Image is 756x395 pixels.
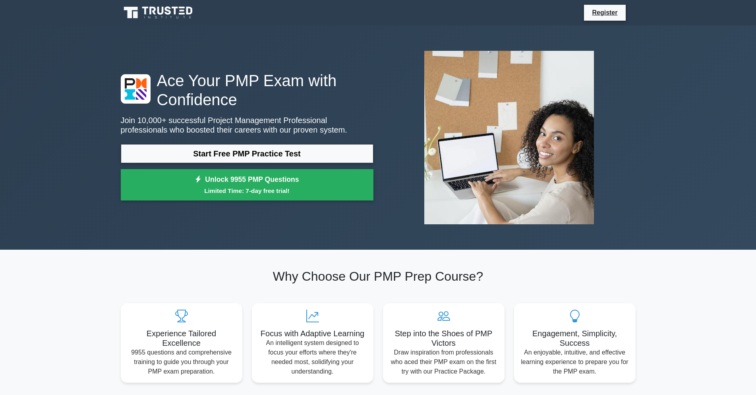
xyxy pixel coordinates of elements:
a: Start Free PMP Practice Test [121,144,373,163]
h2: Why Choose Our PMP Prep Course? [121,269,636,284]
p: An intelligent system designed to focus your efforts where they're needed most, solidifying your ... [258,338,367,376]
h5: Focus with Adaptive Learning [258,329,367,338]
h5: Engagement, Simplicity, Success [520,329,629,348]
p: Draw inspiration from professionals who aced their PMP exam on the first try with our Practice Pa... [389,348,498,376]
p: An enjoyable, intuitive, and effective learning experience to prepare you for the PMP exam. [520,348,629,376]
p: 9955 questions and comprehensive training to guide you through your PMP exam preparation. [127,348,236,376]
a: Unlock 9955 PMP QuestionsLimited Time: 7-day free trial! [121,169,373,201]
h5: Experience Tailored Excellence [127,329,236,348]
p: Join 10,000+ successful Project Management Professional professionals who boosted their careers w... [121,116,373,135]
small: Limited Time: 7-day free trial! [131,186,363,195]
h1: Ace Your PMP Exam with Confidence [121,71,373,109]
a: Register [587,8,622,17]
h5: Step into the Shoes of PMP Victors [389,329,498,348]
